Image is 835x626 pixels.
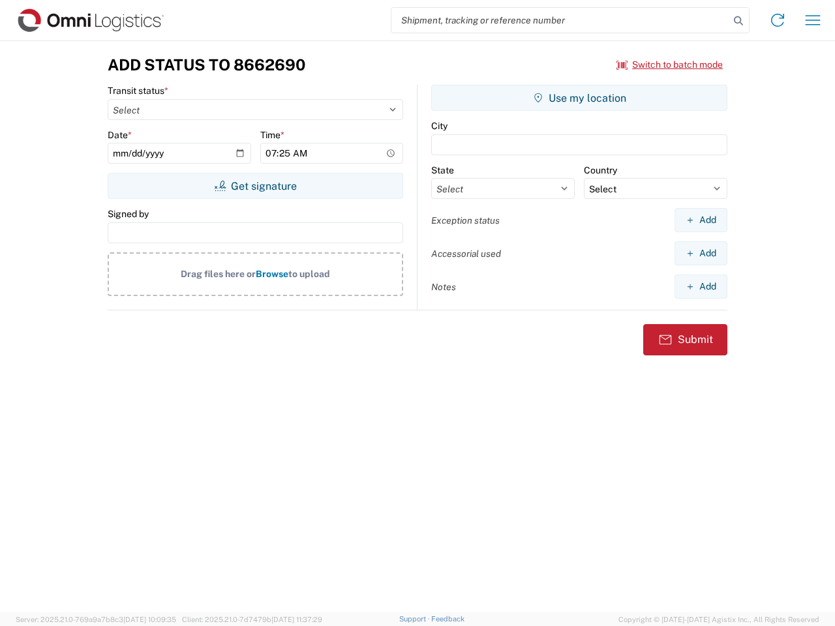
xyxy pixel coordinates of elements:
[108,208,149,220] label: Signed by
[288,269,330,279] span: to upload
[431,120,448,132] label: City
[584,164,617,176] label: Country
[675,208,727,232] button: Add
[391,8,729,33] input: Shipment, tracking or reference number
[182,616,322,623] span: Client: 2025.21.0-7d7479b
[431,85,727,111] button: Use my location
[675,241,727,265] button: Add
[123,616,176,623] span: [DATE] 10:09:35
[108,85,168,97] label: Transit status
[675,275,727,299] button: Add
[16,616,176,623] span: Server: 2025.21.0-769a9a7b8c3
[616,54,723,76] button: Switch to batch mode
[399,615,432,623] a: Support
[643,324,727,355] button: Submit
[271,616,322,623] span: [DATE] 11:37:29
[108,173,403,199] button: Get signature
[181,269,256,279] span: Drag files here or
[431,215,500,226] label: Exception status
[431,615,464,623] a: Feedback
[108,55,305,74] h3: Add Status to 8662690
[260,129,284,141] label: Time
[256,269,288,279] span: Browse
[431,281,456,293] label: Notes
[108,129,132,141] label: Date
[431,248,501,260] label: Accessorial used
[618,614,819,625] span: Copyright © [DATE]-[DATE] Agistix Inc., All Rights Reserved
[431,164,454,176] label: State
